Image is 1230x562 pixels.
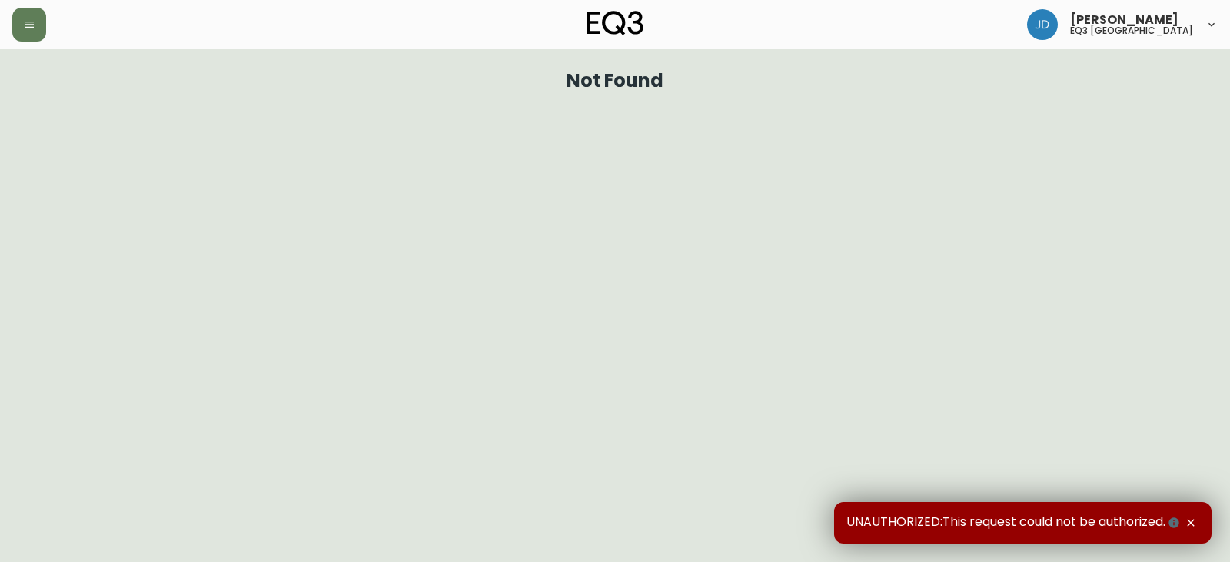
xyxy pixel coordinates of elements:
[1027,9,1058,40] img: 7c567ac048721f22e158fd313f7f0981
[846,514,1182,531] span: UNAUTHORIZED:This request could not be authorized.
[1070,14,1178,26] span: [PERSON_NAME]
[1070,26,1193,35] h5: eq3 [GEOGRAPHIC_DATA]
[567,74,664,88] h1: Not Found
[587,11,643,35] img: logo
